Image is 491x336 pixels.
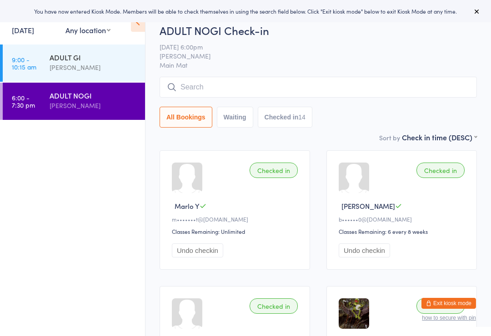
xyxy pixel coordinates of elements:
[160,77,477,98] input: Search
[416,163,465,178] div: Checked in
[339,243,390,257] button: Undo checkin
[402,132,477,142] div: Check in time (DESC)
[172,227,301,235] div: Classes Remaining: Unlimited
[175,201,200,211] span: Marlo Y
[258,107,312,128] button: Checked in14
[339,215,467,223] div: b••••••0@[DOMAIN_NAME]
[172,243,223,257] button: Undo checkin
[50,90,137,100] div: ADULT NOGI
[65,25,110,35] div: Any location
[217,107,253,128] button: Waiting
[416,298,465,314] div: Checked in
[3,83,145,120] a: 6:00 -7:30 pmADULT NOGI[PERSON_NAME]
[50,100,137,111] div: [PERSON_NAME]
[3,44,145,82] a: 9:00 -10:15 amADULT GI[PERSON_NAME]
[160,60,477,69] span: Main Mat
[12,56,36,70] time: 9:00 - 10:15 am
[172,215,301,223] div: m•••••••t@[DOMAIN_NAME]
[339,227,467,235] div: Classes Remaining: 6 every 8 weeks
[250,298,298,314] div: Checked in
[160,51,463,60] span: [PERSON_NAME]
[341,201,395,211] span: [PERSON_NAME]
[50,52,137,62] div: ADULT GI
[50,62,137,73] div: [PERSON_NAME]
[160,23,477,38] h2: ADULT NOGI Check-in
[298,114,306,121] div: 14
[422,315,476,321] button: how to secure with pin
[160,42,463,51] span: [DATE] 6:00pm
[339,298,369,329] img: image1727328974.png
[379,133,400,142] label: Sort by
[421,298,476,309] button: Exit kiosk mode
[250,163,298,178] div: Checked in
[12,25,34,35] a: [DATE]
[12,94,35,109] time: 6:00 - 7:30 pm
[160,107,212,128] button: All Bookings
[15,7,476,15] div: You have now entered Kiosk Mode. Members will be able to check themselves in using the search fie...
